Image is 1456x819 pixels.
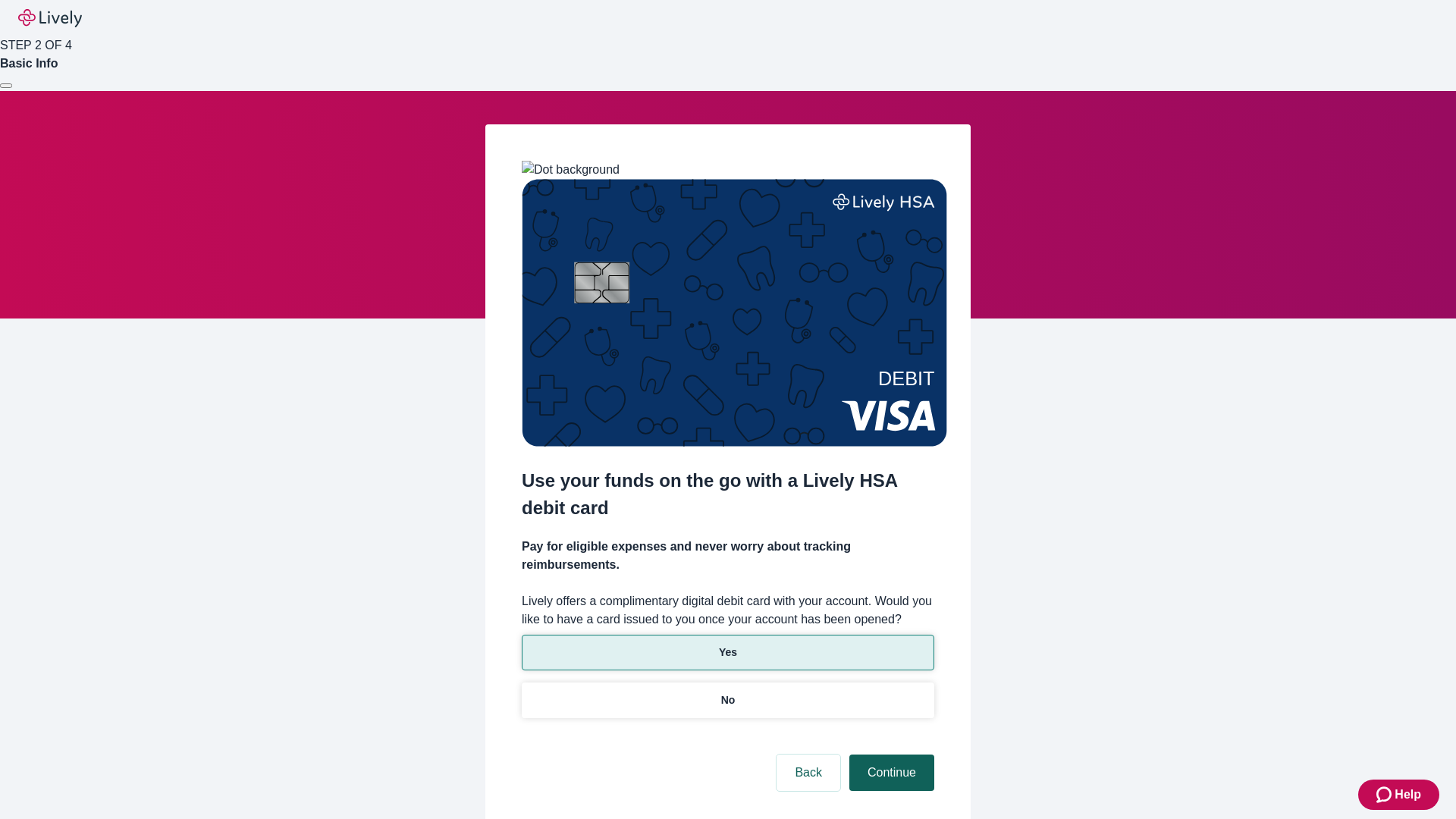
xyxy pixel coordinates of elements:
[719,645,737,661] p: Yes
[522,682,934,718] button: No
[1395,786,1421,804] span: Help
[522,467,934,522] h2: Use your funds on the go with a Lively HSA debit card
[849,755,934,791] button: Continue
[522,592,934,629] label: Lively offers a complimentary digital debit card with your account. Would you like to have a card...
[522,161,620,179] img: Dot background
[522,538,934,574] h4: Pay for eligible expenses and never worry about tracking reimbursements.
[777,755,840,791] button: Back
[522,635,934,670] button: Yes
[18,9,82,27] img: Lively
[721,692,736,708] p: No
[1358,780,1439,810] button: Zendesk support iconHelp
[1376,786,1395,804] svg: Zendesk support icon
[522,179,947,447] img: Debit card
